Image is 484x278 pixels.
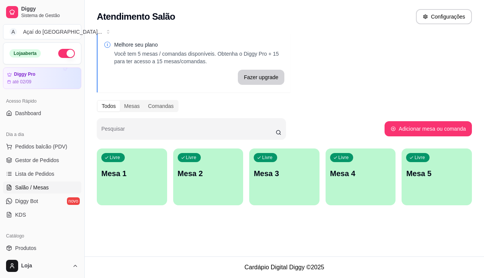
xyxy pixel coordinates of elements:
span: Diggy [21,6,78,12]
p: Melhore seu plano [114,41,284,48]
input: Pesquisar [101,128,276,136]
h2: Atendimento Salão [97,11,175,23]
div: Açaí do [GEOGRAPHIC_DATA] ... [23,28,102,36]
p: Livre [186,155,197,161]
p: Mesa 3 [254,168,315,179]
p: Livre [338,155,349,161]
div: Todos [98,101,120,111]
span: Gestor de Pedidos [15,156,59,164]
span: Produtos [15,244,36,252]
p: Mesa 4 [330,168,391,179]
div: Dia a dia [3,128,81,141]
button: Fazer upgrade [238,70,284,85]
button: Loja [3,257,81,275]
button: LivreMesa 1 [97,148,167,205]
span: Sistema de Gestão [21,12,78,19]
a: DiggySistema de Gestão [3,3,81,21]
button: Pedidos balcão (PDV) [3,141,81,153]
span: Salão / Mesas [15,184,49,191]
footer: Cardápio Digital Diggy © 2025 [85,256,484,278]
div: Comandas [144,101,178,111]
button: LivreMesa 5 [402,148,472,205]
span: KDS [15,211,26,219]
span: A [9,28,17,36]
div: Loja aberta [9,49,41,58]
span: Diggy Bot [15,197,38,205]
div: Catálogo [3,230,81,242]
a: Salão / Mesas [3,181,81,194]
p: Mesa 5 [406,168,467,179]
p: Mesa 2 [178,168,239,179]
a: Diggy Botnovo [3,195,81,207]
p: Livre [262,155,273,161]
p: Você tem 5 mesas / comandas disponíveis. Obtenha o Diggy Pro + 15 para ter acesso a 15 mesas/coma... [114,50,284,65]
a: Produtos [3,242,81,254]
button: LivreMesa 3 [249,148,320,205]
a: Lista de Pedidos [3,168,81,180]
button: Alterar Status [58,49,75,58]
a: Gestor de Pedidos [3,154,81,166]
article: Diggy Pro [14,72,36,77]
p: Livre [110,155,120,161]
button: LivreMesa 2 [173,148,244,205]
button: Configurações [416,9,472,24]
div: Acesso Rápido [3,95,81,107]
button: LivreMesa 4 [326,148,396,205]
a: Dashboard [3,107,81,119]
span: Pedidos balcão (PDV) [15,143,67,150]
a: KDS [3,209,81,221]
button: Adicionar mesa ou comanda [385,121,472,136]
span: Loja [21,262,69,269]
article: até 02/09 [12,79,31,85]
button: Select a team [3,24,81,39]
span: Lista de Pedidos [15,170,54,178]
div: Mesas [120,101,144,111]
p: Mesa 1 [101,168,163,179]
span: Dashboard [15,109,41,117]
p: Livre [414,155,425,161]
a: Diggy Proaté 02/09 [3,67,81,89]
